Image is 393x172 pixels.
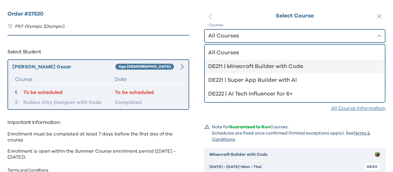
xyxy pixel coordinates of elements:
[204,29,386,43] button: All Courses
[7,47,189,57] p: Select Student
[210,164,262,170] span: [DATE] - [DATE] (Mon - Thu)
[15,99,23,106] div: 2
[208,62,374,71] div: DE211 | Minecraft Builder with Code
[15,89,23,96] div: 1
[331,105,386,112] div: All Course Information
[15,76,115,83] div: Course
[115,76,181,83] div: Date
[7,10,189,18] h2: Order # 37530
[7,131,189,143] p: Enrollment must be completed at least 7 days before the first day of the course.
[375,152,380,157] img: Subject Icon 1
[212,124,386,143] div: Note for Courses: Schedules are fixed once confirmed (limited exceptions apply). See
[208,48,374,57] div: All Courses
[204,44,386,103] ul: All Courses
[276,12,314,20] p: Select Course
[208,90,374,98] div: DE222 | AI Tech Influencer for 6+
[208,76,374,85] div: DE221 | Super App Builder with AI
[364,164,380,170] span: DE211
[23,89,115,96] div: To be scheduled
[7,148,189,160] p: Enrollment is open within the Summer Course enrollment period ([DATE] - [DATE]).
[12,63,115,71] div: [PERSON_NAME] Oscar
[229,125,270,129] span: Guaranteed to Run
[115,64,174,70] div: Age [DEMOGRAPHIC_DATA]
[209,22,386,28] h1: Courses
[15,23,64,30] p: PST Olympic [Olympic]
[7,117,189,127] p: Important information:
[210,151,270,158] span: Minecraft Builder with Code
[23,99,115,106] div: Roblox City Designer with Code
[115,99,181,106] div: Completed
[212,131,371,142] a: Terms & Conditions
[115,89,181,96] div: To be scheduled
[208,32,373,40] div: All Courses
